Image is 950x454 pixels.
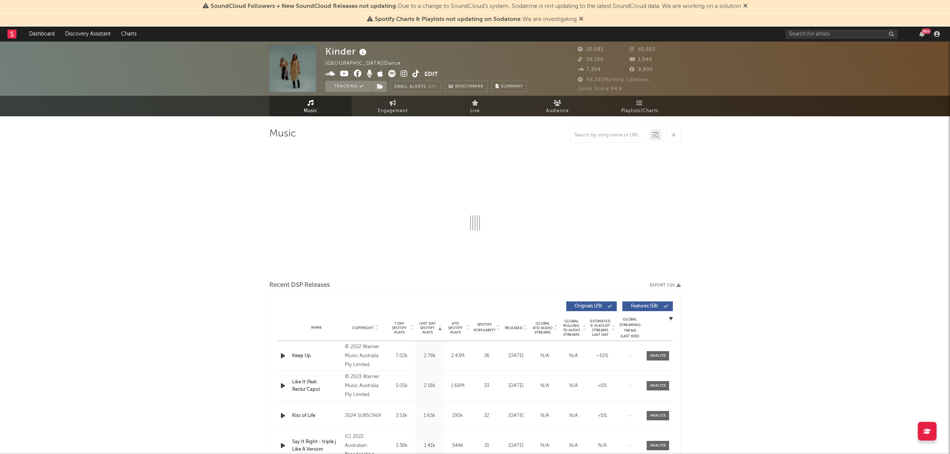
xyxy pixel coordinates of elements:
[417,321,437,335] span: Last Day Spotify Plays
[345,411,386,420] div: 2024 SUBSONIK
[389,382,414,390] div: 5.05k
[561,319,582,337] span: Global Rolling 7D Audio Streams
[561,382,586,390] div: N/A
[571,304,606,309] span: Originals ( 29 )
[578,57,604,62] span: 59,100
[919,31,925,37] button: 99+
[546,107,569,116] span: Audience
[474,352,500,360] div: 36
[292,438,341,453] a: Say It Right - triple j Like A Version
[474,442,500,450] div: 31
[532,412,557,420] div: N/A
[619,317,641,339] div: Global Streaming Trend (Last 60D)
[417,352,442,360] div: 2.78k
[417,412,442,420] div: 1.63k
[389,321,409,335] span: 7 Day Spotify Plays
[532,321,553,335] span: Global ATD Audio Streams
[417,442,442,450] div: 1.41k
[60,27,116,42] a: Discovery Assistant
[470,107,480,116] span: Live
[24,27,60,42] a: Dashboard
[455,82,484,91] span: Benchmark
[325,59,409,68] div: [GEOGRAPHIC_DATA] | Dance
[501,85,523,89] span: Summary
[352,326,374,330] span: Copyright
[345,343,386,369] div: © 2022 Warner Music Australia Pty Limited.
[375,16,577,22] span: : We are investigating
[474,382,500,390] div: 33
[503,412,528,420] div: [DATE]
[375,16,521,22] span: Spotify Charts & Playlists not updating on Sodatone
[292,412,341,420] a: Kiss of Life
[352,96,434,116] a: Engagement
[211,3,741,9] span: : Due to a change to SoundCloud's system, Sodatone is not updating to the latest SoundCloud data....
[629,47,655,52] span: 45,563
[269,281,330,290] span: Recent DSP Releases
[434,96,516,116] a: Live
[561,352,586,360] div: N/A
[785,30,898,39] input: Search for artists
[474,322,496,333] span: Spotify Popularity
[579,16,583,22] span: Dismiss
[561,412,586,420] div: N/A
[629,57,652,62] span: 1,940
[571,132,650,138] input: Search by song name or URL
[922,28,931,34] div: 99 +
[378,107,408,116] span: Engagement
[304,107,318,116] span: Music
[590,442,615,450] div: N/A
[578,86,622,91] span: Jump Score: 84.6
[116,27,142,42] a: Charts
[389,442,414,450] div: 3.38k
[292,352,341,360] a: Keep Up
[325,45,368,58] div: Kinder
[390,81,441,92] button: Email AlertsOff
[650,283,681,288] button: Export CSV
[505,326,522,330] span: Released
[590,412,615,420] div: <5%
[621,107,658,116] span: Playlists/Charts
[345,372,386,399] div: © 2023 Warner Music Australia Pty Limited.
[445,321,465,335] span: ATD Spotify Plays
[474,412,500,420] div: 32
[578,77,649,82] span: 68,391 Monthly Listeners
[389,412,414,420] div: 3.53k
[598,96,681,116] a: Playlists/Charts
[445,442,470,450] div: 544k
[532,442,557,450] div: N/A
[532,382,557,390] div: N/A
[445,382,470,390] div: 1.68M
[629,67,653,72] span: 9,800
[445,81,488,92] a: Benchmark
[532,352,557,360] div: N/A
[425,70,438,79] button: Edit
[417,382,442,390] div: 2.18k
[578,47,603,52] span: 10,081
[622,301,673,311] button: Features(58)
[445,352,470,360] div: 2.43M
[269,96,352,116] a: Music
[503,352,528,360] div: [DATE]
[503,382,528,390] div: [DATE]
[292,378,341,393] a: Like It (feat. Reckz'Capo)
[561,442,586,450] div: N/A
[491,81,527,92] button: Summary
[743,3,748,9] span: Dismiss
[578,67,601,72] span: 7,394
[325,81,372,92] button: Tracking
[627,304,662,309] span: Features ( 58 )
[566,301,617,311] button: Originals(29)
[445,412,470,420] div: 190k
[503,442,528,450] div: [DATE]
[292,325,341,331] div: Name
[590,382,615,390] div: <5%
[428,85,437,89] em: Off
[516,96,598,116] a: Audience
[590,352,615,360] div: ~ 10 %
[211,3,396,9] span: SoundCloud Followers + New SoundCloud Releases not updating
[590,319,610,337] span: Estimated % Playlist Streams Last Day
